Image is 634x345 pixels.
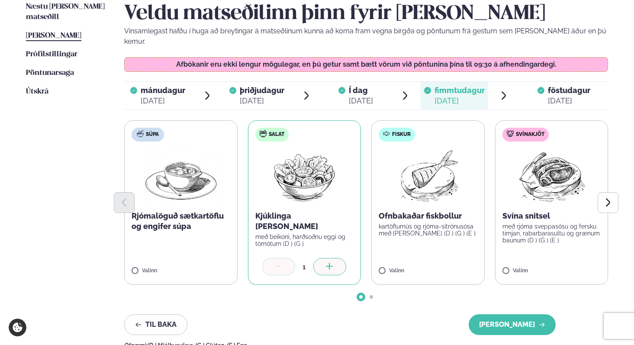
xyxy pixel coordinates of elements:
[516,131,544,138] span: Svínakjöt
[383,130,390,137] img: fish.svg
[349,85,373,96] span: Í dag
[255,233,354,247] p: með beikoni, harðsoðnu eggi og tómötum (D ) (G )
[389,148,466,204] img: Fish.png
[26,51,77,58] span: Prófílstillingar
[379,211,477,221] p: Ofnbakaðar fiskbollur
[359,295,363,299] span: Go to slide 1
[132,211,230,232] p: Rjómalöguð sætkartöflu og engifer súpa
[137,130,144,137] img: soup.svg
[240,96,284,106] div: [DATE]
[434,86,485,95] span: fimmtudagur
[26,88,48,95] span: Útskrá
[124,2,608,26] h2: Veldu matseðilinn þinn fyrir [PERSON_NAME]
[26,69,74,77] span: Pöntunarsaga
[548,96,590,106] div: [DATE]
[502,223,601,244] p: með rjóma sveppasósu og fersku timjan, rabarbarasultu og grænum baunum (D ) (G ) (E )
[9,319,26,336] a: Cookie settings
[507,130,514,137] img: pork.svg
[469,314,556,335] button: [PERSON_NAME]
[26,49,77,60] a: Prófílstillingar
[114,192,135,213] button: Previous slide
[548,86,590,95] span: föstudagur
[141,96,185,106] div: [DATE]
[260,130,267,137] img: salad.svg
[349,96,373,106] div: [DATE]
[124,314,187,335] button: Til baka
[26,68,74,78] a: Pöntunarsaga
[133,61,599,68] p: Afbókanir eru ekki lengur mögulegar, en þú getur samt bætt vörum við pöntunina þína til 09:30 á a...
[269,131,284,138] span: Salat
[598,192,618,213] button: Next slide
[434,96,485,106] div: [DATE]
[143,148,219,204] img: Soup.png
[513,148,590,204] img: Pork-Meat.png
[26,32,81,39] span: [PERSON_NAME]
[26,2,107,23] a: Næstu [PERSON_NAME] matseðill
[240,86,284,95] span: þriðjudagur
[370,295,373,299] span: Go to slide 2
[26,3,105,21] span: Næstu [PERSON_NAME] matseðill
[255,211,354,232] p: Kjúklinga [PERSON_NAME]
[26,87,48,97] a: Útskrá
[146,131,159,138] span: Súpa
[295,262,313,272] div: 1
[392,131,411,138] span: Fiskur
[141,86,185,95] span: mánudagur
[379,223,477,237] p: kartöflumús og rjóma-sítrónusósa með [PERSON_NAME] (D ) (G ) (E )
[26,31,81,41] a: [PERSON_NAME]
[502,211,601,221] p: Svína snitsel
[266,148,343,204] img: Salad.png
[124,26,608,47] p: Vinsamlegast hafðu í huga að breytingar á matseðlinum kunna að koma fram vegna birgða og pöntunum...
